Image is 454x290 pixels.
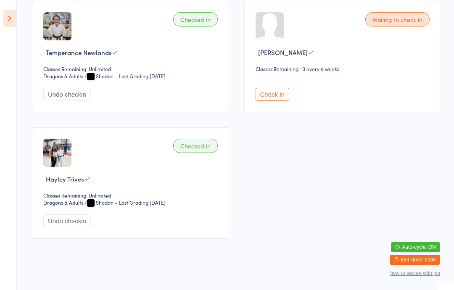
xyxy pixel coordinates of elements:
[43,139,71,167] img: image1738726821.png
[43,65,220,72] div: Classes Remaining: Unlimited
[43,192,220,199] div: Classes Remaining: Unlimited
[46,48,112,57] span: Temperance Newlands
[43,214,91,227] button: Undo checkin
[365,12,430,26] div: Waiting to check in
[84,72,166,79] span: / Shodan – Last Grading [DATE]
[43,199,83,206] div: Dragons & Adults
[258,48,308,57] span: [PERSON_NAME]
[43,88,91,101] button: Undo checkin
[173,139,218,153] div: Checked in
[256,88,289,101] button: Check in
[84,199,166,206] span: / Shodan – Last Grading [DATE]
[390,270,440,276] button: how to secure with pin
[43,12,71,40] img: image1683011584.png
[256,65,433,72] div: Classes Remaining: 13 every 8 weeks
[46,174,84,183] span: Hayley Trives
[390,255,440,265] button: Exit kiosk mode
[391,242,440,252] button: Auto-cycle: ON
[173,12,218,26] div: Checked in
[43,72,83,79] div: Dragons & Adults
